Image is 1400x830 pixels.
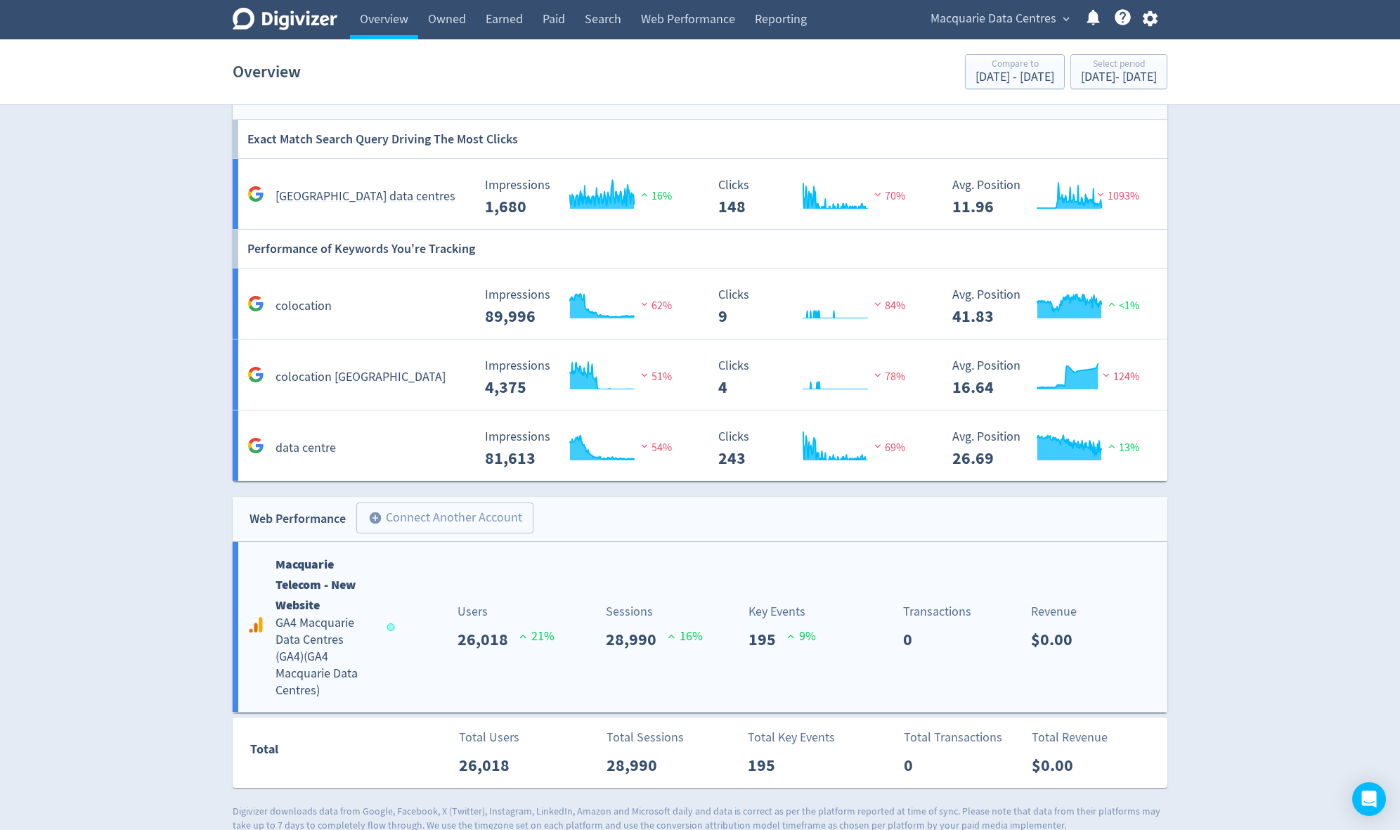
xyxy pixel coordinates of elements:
[607,728,684,747] p: Total Sessions
[1105,299,1139,313] span: <1%
[871,189,885,200] img: negative-performance.svg
[748,728,835,747] p: Total Key Events
[711,430,922,467] svg: Clicks 243
[346,505,533,533] a: Connect Another Account
[1105,441,1119,451] img: positive-performance.svg
[233,159,1167,230] a: [GEOGRAPHIC_DATA] data centres Impressions 1,680 Impressions 1,680 16% Clicks 148 Clicks 148 70% ...
[668,627,703,646] p: 16 %
[871,370,905,384] span: 78%
[1105,299,1119,309] img: positive-performance.svg
[1099,370,1139,384] span: 124%
[637,370,652,380] img: negative-performance.svg
[871,441,905,455] span: 69%
[387,623,399,631] span: Data last synced: 25 Aug 2025, 1:02am (AEST)
[711,179,922,216] svg: Clicks 148
[711,288,922,325] svg: Clicks 9
[748,627,787,652] p: 195
[748,602,816,621] p: Key Events
[458,602,555,621] p: Users
[1031,602,1084,621] p: Revenue
[931,8,1056,30] span: Macquarie Data Centres
[871,370,885,380] img: negative-performance.svg
[871,441,885,451] img: negative-performance.svg
[945,179,1156,216] svg: Avg. Position 11.96
[1352,782,1386,816] div: Open Intercom Messenger
[356,502,533,533] button: Connect Another Account
[233,49,301,94] h1: Overview
[637,189,672,203] span: 16%
[926,8,1073,30] button: Macquarie Data Centres
[276,369,446,386] h5: colocation [GEOGRAPHIC_DATA]
[637,299,652,309] img: negative-performance.svg
[871,189,905,203] span: 70%
[1032,728,1108,747] p: Total Revenue
[637,441,652,451] img: negative-performance.svg
[276,188,455,205] h5: [GEOGRAPHIC_DATA] data centres
[637,189,652,200] img: positive-performance.svg
[904,753,924,778] p: 0
[637,370,672,384] span: 51%
[976,71,1054,84] div: [DATE] - [DATE]
[1060,13,1072,25] span: expand_more
[478,179,689,216] svg: Impressions 1,680
[247,120,518,158] h6: Exact Match Search Query Driving The Most Clicks
[1094,189,1108,200] img: negative-performance.svg
[478,430,689,467] svg: Impressions 81,613
[247,186,264,202] svg: Google Analytics
[1081,71,1157,84] div: [DATE] - [DATE]
[519,627,555,646] p: 21 %
[247,616,264,633] svg: Google Analytics
[637,441,672,455] span: 54%
[276,298,332,315] h5: colocation
[607,753,668,778] p: 28,990
[1070,54,1167,89] button: Select period[DATE]- [DATE]
[249,509,346,529] div: Web Performance
[945,288,1156,325] svg: Avg. Position 41.83
[1032,753,1084,778] p: $0.00
[233,410,1167,481] a: data centre Impressions 81,613 Impressions 81,613 54% Clicks 243 Clicks 243 69% Avg. Position 26....
[903,627,923,652] p: 0
[276,440,336,457] h5: data centre
[787,627,816,646] p: 9 %
[945,359,1156,396] svg: Avg. Position 16.64
[458,627,519,652] p: 26,018
[276,615,374,699] h5: GA4 Macquarie Data Centres (GA4) ( GA4 Macquarie Data Centres )
[459,753,521,778] p: 26,018
[247,366,264,383] svg: Google Analytics
[1099,370,1113,380] img: negative-performance.svg
[1105,441,1139,455] span: 13%
[711,359,922,396] svg: Clicks 4
[1031,627,1084,652] p: $0.00
[1094,189,1139,203] span: 1093%
[276,556,356,614] b: Macquarie Telecom - New Website
[459,728,521,747] p: Total Users
[903,602,971,621] p: Transactions
[637,299,672,313] span: 62%
[478,288,689,325] svg: Impressions 89,996
[904,728,1002,747] p: Total Transactions
[233,339,1167,410] a: colocation [GEOGRAPHIC_DATA] Impressions 4,375 Impressions 4,375 51% Clicks 4 Clicks 4 78% Avg. P...
[871,299,885,309] img: negative-performance.svg
[247,295,264,312] svg: Google Analytics
[250,739,388,766] div: Total
[233,268,1167,339] a: colocation Impressions 89,996 Impressions 89,996 62% Clicks 9 Clicks 9 84% Avg. Position 41.83 Av...
[1081,59,1157,71] div: Select period
[478,359,689,396] svg: Impressions 4,375
[233,542,1167,712] a: Macquarie Telecom - New WebsiteGA4 Macquarie Data Centres (GA4)(GA4 Macquarie Data Centres)Users2...
[606,602,703,621] p: Sessions
[247,230,475,268] h6: Performance of Keywords You're Tracking
[965,54,1065,89] button: Compare to[DATE] - [DATE]
[748,753,786,778] p: 195
[871,299,905,313] span: 84%
[247,437,264,454] svg: Google Analytics
[368,511,382,525] span: add_circle
[976,59,1054,71] div: Compare to
[606,627,668,652] p: 28,990
[945,430,1156,467] svg: Avg. Position 26.69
